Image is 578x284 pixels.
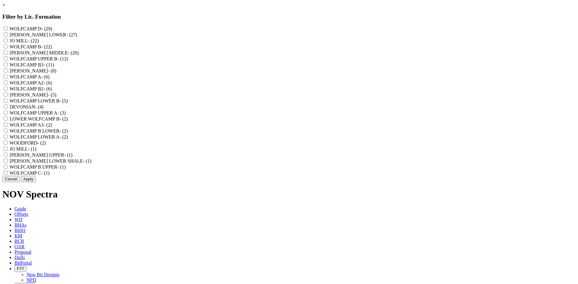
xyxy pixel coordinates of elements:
[59,134,68,139] span: - (2)
[14,239,24,244] span: BCR
[2,2,5,8] a: ×
[10,158,92,163] label: [PERSON_NAME] LOWER SHALE
[10,80,52,85] label: WOLFCAMP A2
[10,44,52,49] label: WOLFCAMP B
[2,189,576,200] h1: NOV Spectra
[10,146,36,151] label: JO MILL
[43,86,52,91] span: - (6)
[59,98,68,103] span: - (5)
[14,260,32,265] span: BitPortal
[10,122,52,127] label: WOLFCAMP A3
[28,38,39,43] span: - (22)
[10,26,52,31] label: WOLFCAMP D
[10,38,39,43] label: JO MILL
[59,128,68,133] span: - (2)
[64,152,73,157] span: - (1)
[17,267,24,271] span: FTT
[37,140,46,145] span: - (2)
[10,140,46,145] label: WOODFORD
[10,62,54,67] label: WOLFCAMP B3
[2,14,576,20] h3: Filter by Lic. Formation
[10,86,52,91] label: WOLFCAMP B2
[57,110,66,115] span: - (3)
[41,26,52,31] span: - (29)
[21,176,36,182] button: Apply
[10,170,50,176] label: WOLFCAMP C
[35,104,43,109] span: - (4)
[41,44,52,49] span: - (22)
[41,170,49,176] span: - (1)
[14,233,22,238] span: KM
[43,122,52,127] span: - (2)
[10,68,56,73] label: [PERSON_NAME]
[10,74,50,79] label: WOLFCAMP A
[14,212,28,217] span: Offsets
[10,98,68,103] label: WOLFCAMP LOWER B
[10,56,68,61] label: WOLFCAMP UPPER B
[83,158,92,163] span: - (1)
[26,277,36,282] a: NPD
[57,164,66,169] span: - (1)
[59,116,68,121] span: - (2)
[14,222,26,228] span: BHAs
[66,32,77,37] span: - (27)
[10,104,43,109] label: DEVONIAN
[10,152,73,157] label: [PERSON_NAME] UPPER
[10,134,68,139] label: WOLFCAMP LOWER A
[57,56,68,61] span: - (12)
[10,50,79,55] label: [PERSON_NAME] MIDDLE
[28,146,36,151] span: - (1)
[10,116,68,121] label: LOWER WOLFCAMP B
[14,249,31,255] span: Proposal
[14,217,23,222] span: WD
[48,92,56,97] span: - (5)
[48,68,56,73] span: - (8)
[43,80,52,85] span: - (6)
[26,272,59,277] a: New Bit Designs
[14,206,26,211] span: Guide
[43,62,54,67] span: - (11)
[10,92,56,97] label: [PERSON_NAME]
[14,255,25,260] span: Dulls
[14,244,25,249] span: OAR
[41,74,49,79] span: - (6)
[10,164,66,169] label: WOLFCAMP B UPPER
[10,32,77,37] label: [PERSON_NAME] LOWER
[68,50,79,55] span: - (20)
[10,128,68,133] label: WOLFCAMP B LOWER
[2,176,20,182] button: Cancel
[10,110,66,115] label: WOLFCAMP UPPER A
[14,228,25,233] span: BitIQ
